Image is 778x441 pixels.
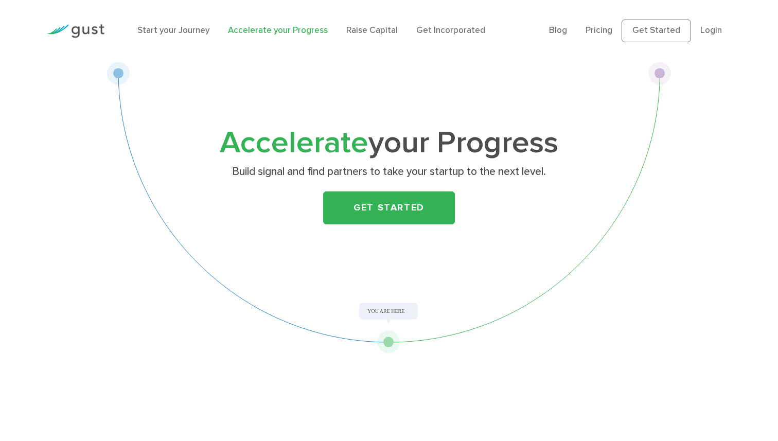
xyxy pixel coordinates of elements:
[47,24,104,38] img: Gust Logo
[220,125,368,161] span: Accelerate
[323,191,455,224] a: Get Started
[137,25,209,36] a: Start your Journey
[586,25,612,36] a: Pricing
[416,25,485,36] a: Get Incorporated
[346,25,398,36] a: Raise Capital
[700,25,722,36] a: Login
[549,25,567,36] a: Blog
[622,20,691,42] a: Get Started
[189,165,588,179] p: Build signal and find partners to take your startup to the next level.
[186,129,592,157] h1: your Progress
[228,25,328,36] a: Accelerate your Progress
